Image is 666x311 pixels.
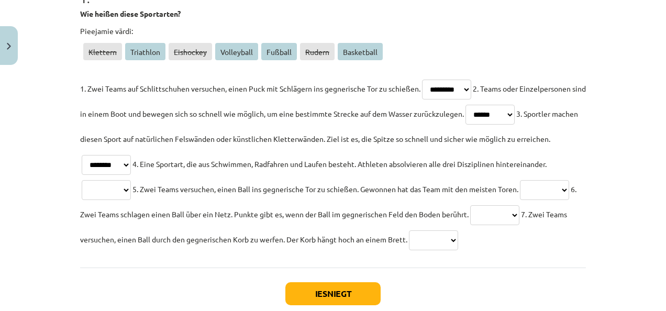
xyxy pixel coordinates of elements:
span: Basketball [338,43,383,60]
span: Fußball [261,43,297,60]
button: Iesniegt [285,282,381,305]
strong: Wie heißen diese Sportarten? [80,9,181,18]
span: Rudern [300,43,335,60]
span: Triathlon [125,43,165,60]
p: Pieejamie vārdi: [80,26,586,37]
span: 1. Zwei Teams auf Schlittschuhen versuchen, einen Puck mit Schlägern ins gegnerische Tor zu schie... [80,84,420,93]
span: 5. Zwei Teams versuchen, einen Ball ins gegnerische Tor zu schießen. Gewonnen hat das Team mit de... [132,184,518,194]
span: 4. Eine Sportart, die aus Schwimmen, Radfahren und Laufen besteht. Athleten absolvieren alle drei... [132,159,547,169]
span: Eishockey [169,43,212,60]
img: icon-close-lesson-0947bae3869378f0d4975bcd49f059093ad1ed9edebbc8119c70593378902aed.svg [7,43,11,50]
span: Klettern [83,43,122,60]
span: Volleyball [215,43,258,60]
